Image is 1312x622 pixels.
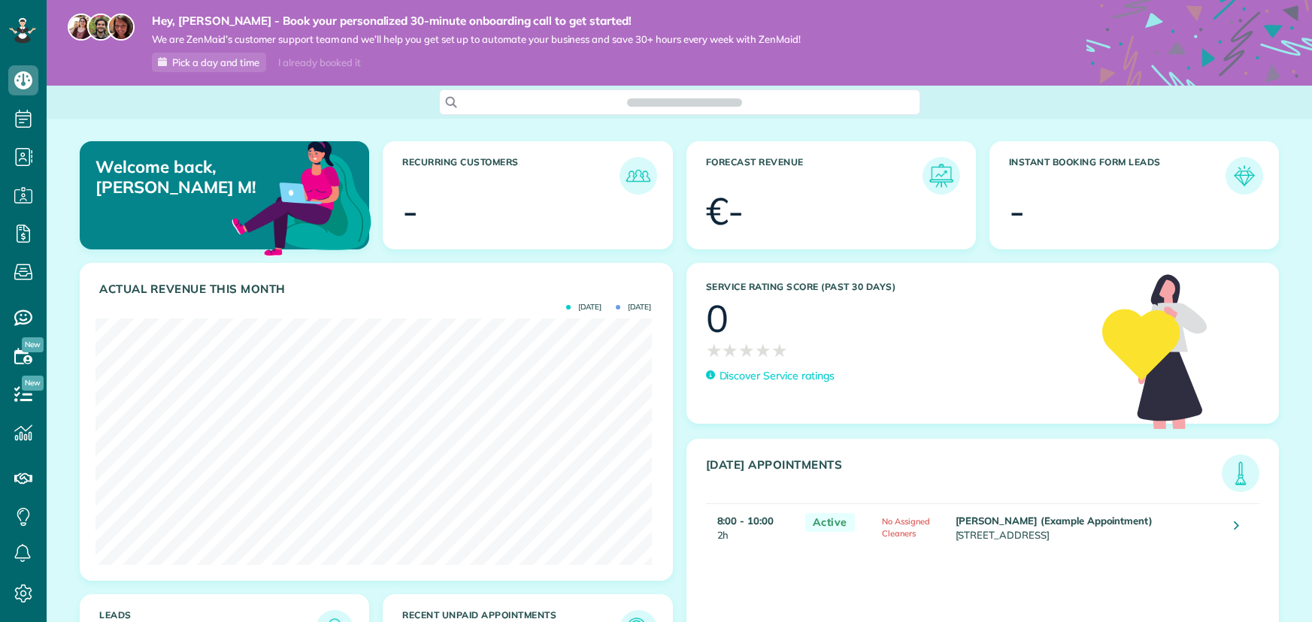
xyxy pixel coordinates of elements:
[738,337,755,364] span: ★
[805,513,855,532] span: Active
[68,14,95,41] img: maria-72a9807cf96188c08ef61303f053569d2e2a8a1cde33d635c8a3ac13582a053d.jpg
[706,458,1223,492] h3: [DATE] Appointments
[1009,157,1226,195] h3: Instant Booking Form Leads
[755,337,771,364] span: ★
[926,161,956,191] img: icon_forecast_revenue-8c13a41c7ed35a8dcfafea3cbb826a0462acb37728057bba2d056411b612bbbe.png
[269,53,369,72] div: I already booked it
[642,95,727,110] span: Search ZenMaid…
[771,337,788,364] span: ★
[706,282,1087,292] h3: Service Rating score (past 30 days)
[616,303,651,311] span: [DATE]
[172,56,259,68] span: Pick a day and time
[706,192,744,230] div: €-
[402,157,619,195] h3: Recurring Customers
[722,337,738,364] span: ★
[706,504,798,551] td: 2h
[152,33,801,46] span: We are ZenMaid’s customer support team and we’ll help you get set up to automate your business an...
[1226,458,1256,488] img: icon_todays_appointments-901f7ab196bb0bea1936b74009e4eb5ffbc2d2711fa7634e0d609ed5ef32b18b.png
[952,504,1223,551] td: [STREET_ADDRESS]
[623,161,653,191] img: icon_recurring_customers-cf858462ba22bcd05b5a5880d41d6543d210077de5bb9ebc9590e49fd87d84ed.png
[108,14,135,41] img: michelle-19f622bdf1676172e81f8f8fba1fb50e276960ebfe0243fe18214015130c80e4.jpg
[706,368,835,384] a: Discover Service ratings
[566,303,601,311] span: [DATE]
[99,282,657,296] h3: Actual Revenue this month
[717,515,774,527] strong: 8:00 - 10:00
[152,53,266,72] a: Pick a day and time
[1229,161,1259,191] img: icon_form_leads-04211a6a04a5b2264e4ee56bc0799ec3eb69b7e499cbb523a139df1d13a81ae0.png
[152,14,801,29] strong: Hey, [PERSON_NAME] - Book your personalized 30-minute onboarding call to get started!
[706,337,723,364] span: ★
[706,300,729,337] div: 0
[22,337,44,352] span: New
[1009,192,1025,230] div: -
[402,192,418,230] div: -
[22,376,44,391] span: New
[720,368,835,384] p: Discover Service ratings
[956,515,1153,527] strong: [PERSON_NAME] (Example Appointment)
[87,14,114,41] img: jorge-587dff0eeaa6aab1f244e6dc62b8924c3b6ad411094392a53c71c6c4a576187d.jpg
[882,516,930,539] span: No Assigned Cleaners
[95,157,276,197] p: Welcome back, [PERSON_NAME] M!
[229,124,374,270] img: dashboard_welcome-42a62b7d889689a78055ac9021e634bf52bae3f8056760290aed330b23ab8690.png
[706,157,923,195] h3: Forecast Revenue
